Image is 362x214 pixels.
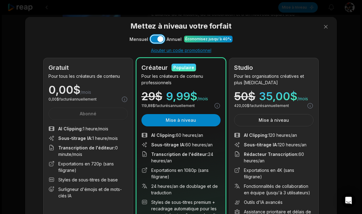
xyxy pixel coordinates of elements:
[141,103,153,108] font: 119,88
[244,168,294,179] font: Exportations en 4K (sans filigrane)
[267,133,268,138] font: :
[58,126,82,131] font: AI Clipping
[185,142,213,147] font: 60 heures/an
[58,145,118,157] font: 0 minute/mois
[264,103,289,108] font: annuellement
[234,114,314,126] button: Mise à niveau
[244,142,277,147] font: Sous-titrage IA
[151,133,175,138] font: AI Clipping
[58,136,91,141] font: Sous-titrage IA
[297,96,308,101] font: /mois
[249,103,264,108] font: facturés
[82,126,83,131] font: :
[207,152,208,157] font: :
[244,200,283,205] font: Outils d'IA avancés
[151,184,218,195] font: 24 heures/an de doublage et de traduction
[48,64,69,71] font: Gratuit
[234,64,253,71] font: Studio
[58,177,118,182] font: Styles de sous-titres de base
[247,103,249,108] font: $
[59,97,72,101] font: facturé
[141,64,168,71] font: Créateur
[58,187,122,198] font: Surligneur d'émojis et de mots-clés IA
[151,142,184,147] font: Sous-titrage IA
[175,133,176,138] font: :
[259,89,290,103] font: 35,00
[268,133,297,138] font: 120 heures/an
[141,114,221,126] button: Mise à niveau
[244,184,310,195] font: Fonctionnalités de collaboration en équipe (jusqu'à 3 utilisateurs)
[278,142,306,147] font: 120 heures/an
[73,83,80,97] font: $
[290,89,297,103] font: $
[141,89,155,103] font: 29
[176,133,203,138] font: 60 heures/an
[244,133,267,138] font: AI Clipping
[341,193,356,208] div: Ouvrir Intercom Messenger
[197,96,208,101] font: /mois
[48,83,73,97] font: 0,00
[244,152,297,157] font: Rédacteur Transcription
[58,161,114,173] font: Exportations en 720p (sans filigrane)
[167,37,182,42] font: Annuel
[259,117,289,123] font: Mise à niveau
[185,37,231,41] font: Économisez jusqu'à 40%
[91,136,92,141] font: :
[234,103,247,108] font: 420,00
[155,103,170,108] font: facturés
[155,89,162,103] font: $
[48,73,120,79] font: Pour tous les créateurs de contenu
[248,89,255,103] font: $
[129,37,148,42] font: Mensuel
[151,168,209,179] font: Exportations en 1080p (sans filigrane)
[151,48,211,53] font: Ajouter un code promotionnel
[114,145,115,150] font: :
[234,89,248,103] font: 50
[57,97,59,101] font: $
[141,73,203,85] font: Pour les créateurs de contenu professionnels
[170,103,195,108] font: annuellement
[277,142,278,147] font: :
[92,136,118,141] font: 1 heure/mois
[234,73,304,85] font: Pour les organisations créatives et plus [MEDICAL_DATA]
[173,65,194,70] font: Populaire
[48,97,57,101] font: 0,00
[190,89,197,103] font: $
[151,152,207,157] font: Transcription de l'éditeur
[166,117,196,123] font: Mise à niveau
[80,89,91,95] font: /mois
[184,142,185,147] font: :
[153,103,155,108] font: $
[130,22,231,30] font: Mettez à niveau votre forfait
[72,97,97,101] font: annuellement
[244,152,304,163] font: 60 heures/an
[166,89,190,103] font: 9,99
[58,145,114,150] font: Transcription de l'éditeur
[151,152,213,163] font: 24 heures/an
[297,152,298,157] font: :
[83,126,108,131] font: 1 heure/mois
